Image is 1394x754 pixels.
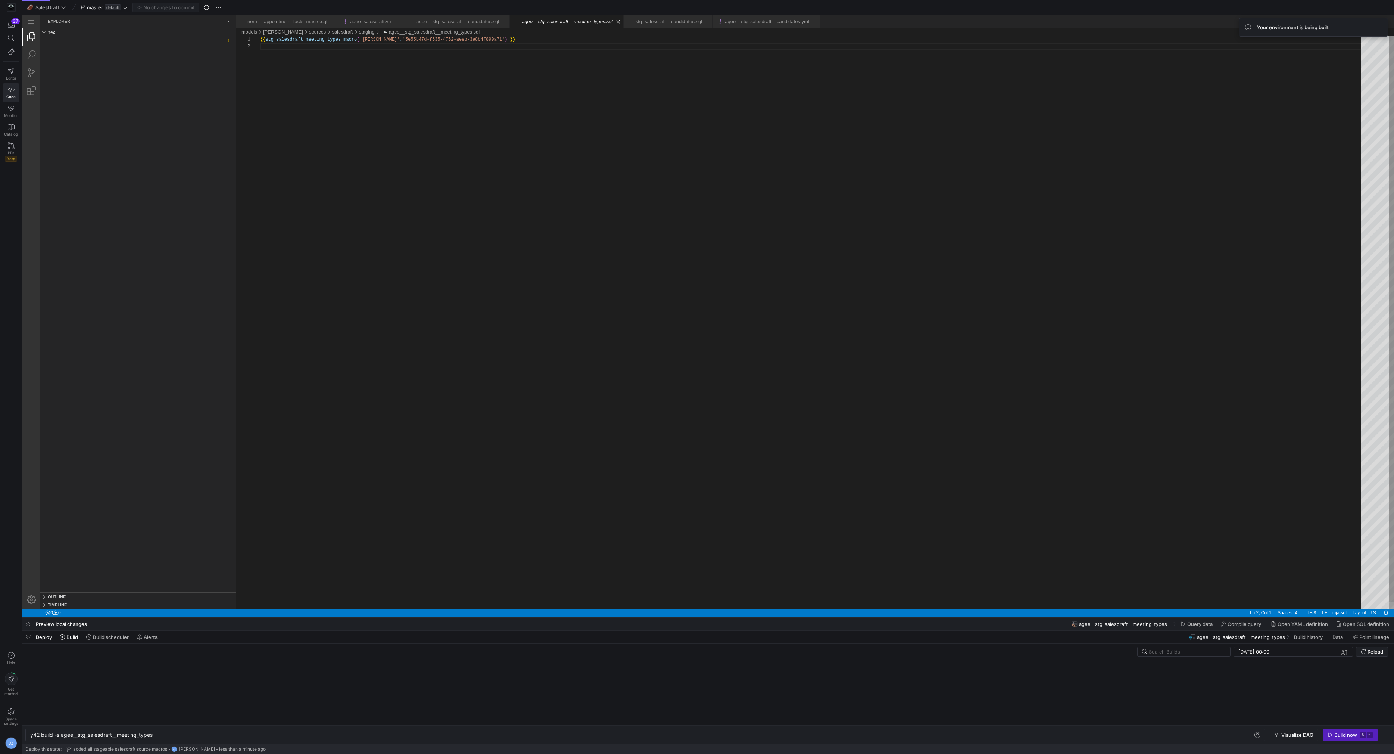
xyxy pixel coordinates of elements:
[144,634,158,640] span: Alerts
[220,21,228,28] div: 1
[1187,621,1213,627] span: Query data
[1228,621,1261,627] span: Compile query
[238,22,243,27] span: {{
[1253,594,1277,602] a: Spaces: 4
[3,649,19,668] button: Help
[1281,732,1313,738] span: Visualize DAG
[478,3,486,10] li: Close (⌘W)
[488,22,493,27] span: }}
[592,3,599,10] li: Close (⌘W)
[1294,634,1323,640] span: Build history
[287,14,304,20] a: sources
[337,13,352,21] div: /models/agee/sources/salesdraft/staging
[337,22,377,27] span: '[PERSON_NAME]'
[1356,647,1388,657] button: Reload
[1360,732,1366,738] kbd: ⌘
[590,3,601,10] ul: Tab actions
[3,670,19,699] button: Getstarted
[1368,649,1383,655] span: Reload
[36,634,52,640] span: Deploy
[380,22,483,27] span: '5e55b47d-f535-4762-aeeb-3e8b4f890a71'
[1334,732,1357,738] div: Build now
[702,4,786,9] a: agee__stg_salesdraft__candidates.yml
[1238,649,1269,655] input: Start datetime
[367,14,458,20] a: agee__stg_salesdraft__meeting_types.sql
[788,3,796,10] li: Close (⌘W)
[241,13,281,21] div: /models/agee
[499,4,590,9] a: agee__stg_salesdraft__meeting_types.sql
[78,3,130,12] button: masterdefault
[35,4,59,10] span: SalesDraft
[27,5,32,10] span: 🏈
[371,3,381,10] ul: Tab actions
[1359,594,1368,602] a: Notifications
[11,18,20,24] div: 37
[20,594,41,602] div: No Problems
[372,3,380,10] li: Close (⌘W)
[5,737,17,749] div: DZ
[1349,3,1357,11] li: Split Editor Right (⌘\) [⌥] Split Editor Down
[613,4,680,9] a: stg_salesdraft__candidates.sql
[394,4,477,9] a: agee__stg_salesdraft__candidates.sql
[337,14,352,20] a: staging
[22,21,213,30] div: / • Unable to resolve workspace folder
[25,13,33,21] h3: Explorer Section: y42
[1327,594,1358,602] div: Layout: U.S.
[1278,621,1328,627] span: Open YAML definition
[309,13,330,21] div: /models/agee/sources/salesdraft
[305,3,315,10] ul: Tab actions
[1308,594,1327,602] div: jinja-sql
[171,746,177,752] div: DZ
[243,22,334,27] span: stg_salesdraft_meeting_types_macro
[1291,631,1328,643] button: Build history
[219,13,235,21] div: /models
[306,3,314,10] li: Close (⌘W)
[21,594,40,602] a: No Problems
[309,14,330,20] a: salesdraft
[7,4,15,11] img: https://storage.googleapis.com/y42-prod-data-exchange/images/Yf2Qvegn13xqq0DljGMI0l8d5Zqtiw36EXr8...
[8,151,14,155] span: PRs
[1359,3,1367,11] a: More Actions...
[225,4,305,9] a: norm__appointment_facts_macro.sql
[3,1,19,14] a: https://storage.googleapis.com/y42-prod-data-exchange/images/Yf2Qvegn13xqq0DljGMI0l8d5Zqtiw36EXr8...
[1328,594,1357,602] a: Layout: U.S.
[1279,594,1295,602] a: UTF-8
[1358,594,1369,602] div: Notifications
[6,660,16,665] span: Help
[1257,24,1329,30] span: Your environment is being built
[83,631,132,643] button: Build scheduler
[1271,649,1273,655] span: –
[1217,618,1264,630] button: Compile query
[220,28,228,35] div: 2
[200,3,209,11] a: Views and More Actions...
[134,631,161,643] button: Alerts
[3,83,19,102] a: Code
[213,21,1372,594] div: agee__stg_salesdraft__meeting_types.sql, preview
[358,13,458,21] div: /models/agee/sources/salesdraft/staging/agee__stg_salesdraft__meeting_types.sql
[287,13,304,21] div: /models/agee/sources
[1177,618,1216,630] button: Query data
[18,586,213,594] div: Timeline Section
[1343,621,1389,627] span: Open SQL definition
[105,4,121,10] span: default
[4,113,18,118] span: Monitor
[703,689,714,700] img: logo.gif
[3,102,19,121] a: Monitor
[5,156,17,162] span: Beta
[6,94,16,99] span: Code
[1225,594,1252,602] div: Ln 2, Col 1
[1298,594,1307,602] a: LF
[1308,594,1326,602] a: jinja-sql
[334,22,337,27] span: (
[1359,634,1389,640] span: Point lineage
[477,3,487,10] ul: Tab actions
[3,18,19,31] button: 37
[1349,631,1393,643] button: Point lineage
[219,747,266,752] span: less than a minute ago
[1275,649,1324,655] input: End datetime
[18,21,213,577] div: Files Explorer
[4,717,18,726] span: Space settings
[1333,618,1393,630] button: Open SQL definition
[3,705,19,729] a: Spacesettings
